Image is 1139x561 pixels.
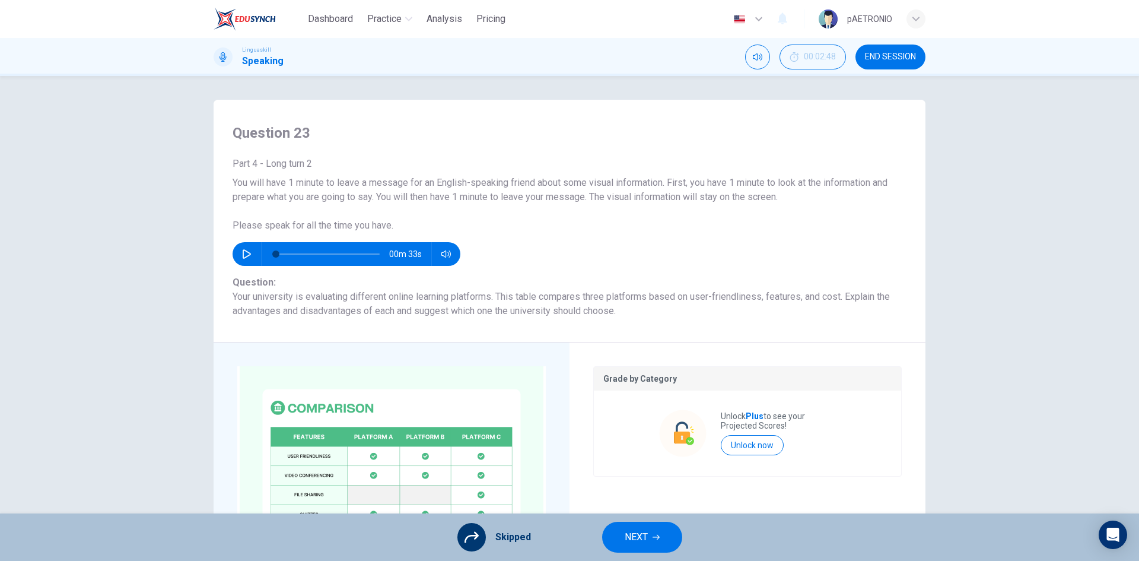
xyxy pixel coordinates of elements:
span: You will have 1 minute to leave a message for an English-speaking friend about some visual inform... [233,177,887,202]
button: 00:02:48 [780,45,846,69]
span: Please speak for all the time you have. [233,220,393,231]
div: pAETRONIO [847,12,892,26]
p: Unlock to see your Projected Scores! [721,411,836,430]
span: 00m 33s [389,242,431,266]
strong: Plus [746,411,763,421]
button: END SESSION [855,45,925,69]
div: Open Intercom Messenger [1099,521,1127,549]
div: Hide [780,45,846,69]
button: Unlock now [721,435,784,455]
span: NEXT [625,529,648,546]
button: Dashboard [303,8,358,30]
span: Dashboard [308,12,353,26]
span: Part 4 - Long turn 2 [233,158,312,169]
h4: Question 23 [233,123,906,142]
img: Profile picture [819,9,838,28]
span: 00:02:48 [804,52,836,62]
div: Mute [745,45,770,69]
p: Grade by Category [603,374,892,383]
span: END SESSION [865,52,916,62]
h1: Speaking [242,54,284,68]
span: Your university is evaluating different online learning platforms. This table compares three plat... [233,290,906,318]
button: NEXT [602,522,682,553]
button: Analysis [422,8,467,30]
span: Practice [367,12,402,26]
img: EduSynch logo [214,7,276,31]
span: Analysis [427,12,462,26]
span: Linguaskill [242,46,271,54]
img: en [732,15,747,24]
button: Practice [362,8,417,30]
a: EduSynch logo [214,7,303,31]
button: Pricing [472,8,510,30]
span: Pricing [476,12,505,26]
span: Skipped [495,530,531,544]
div: Question : [233,275,906,290]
